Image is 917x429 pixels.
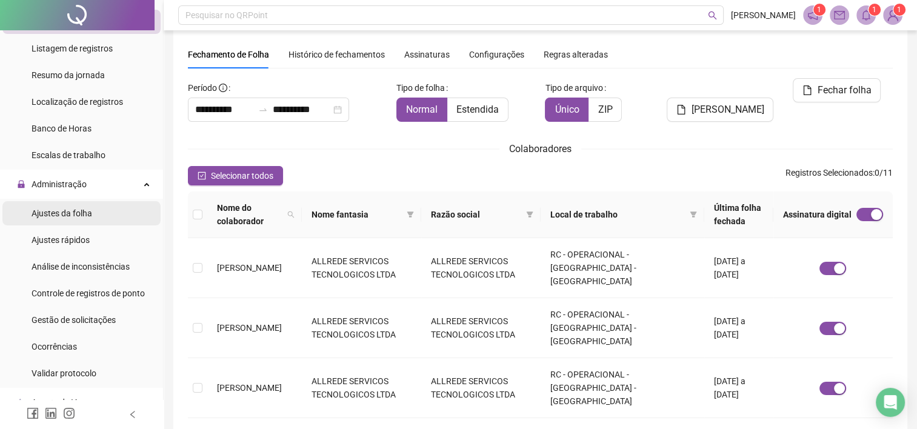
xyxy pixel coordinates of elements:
button: [PERSON_NAME] [667,98,773,122]
span: swap-right [258,105,268,115]
span: Escalas de trabalho [32,150,105,160]
div: Open Intercom Messenger [876,388,905,417]
span: Administração [32,179,87,189]
span: filter [687,205,699,224]
span: Único [555,104,579,115]
span: search [708,11,717,20]
span: filter [526,211,533,218]
span: Fechar folha [817,83,871,98]
span: Registros Selecionados [785,168,873,178]
span: Normal [406,104,438,115]
span: Agente de IA [32,397,79,407]
span: Razão social [431,208,521,221]
span: Banco de Horas [32,124,92,133]
sup: 1 [869,4,881,16]
span: Ajustes da folha [32,208,92,218]
span: file [676,105,686,115]
td: ALLREDE SERVICOS TECNOLOGICOS LTDA [302,238,421,298]
span: Nome do colaborador [217,201,282,228]
td: [DATE] a [DATE] [704,298,773,358]
span: Assinaturas [404,50,450,59]
span: Tipo de folha [396,81,445,95]
span: Estendida [456,104,499,115]
span: Ajustes rápidos [32,235,90,245]
span: [PERSON_NAME] [691,102,764,117]
span: Período [188,83,217,93]
span: to [258,105,268,115]
span: check-square [198,171,206,180]
span: Fechamento de Folha [188,50,269,59]
span: bell [861,10,872,21]
span: filter [404,205,416,224]
td: [DATE] a [DATE] [704,238,773,298]
span: Histórico de fechamentos [288,50,385,59]
span: filter [524,205,536,224]
span: Resumo da jornada [32,70,105,80]
td: RC - OPERACIONAL - [GEOGRAPHIC_DATA] - [GEOGRAPHIC_DATA] [541,238,704,298]
sup: 1 [813,4,825,16]
span: search [285,199,297,230]
span: Controle de registros de ponto [32,288,145,298]
span: [PERSON_NAME] [217,383,282,393]
span: Selecionar todos [211,169,273,182]
span: [PERSON_NAME] [731,8,796,22]
span: filter [407,211,414,218]
span: left [128,410,137,419]
td: ALLREDE SERVICOS TECNOLOGICOS LTDA [421,298,541,358]
span: search [287,211,295,218]
span: lock [17,180,25,188]
span: Assinatura digital [783,208,852,221]
span: 1 [872,5,876,14]
span: Validar protocolo [32,368,96,378]
td: RC - OPERACIONAL - [GEOGRAPHIC_DATA] - [GEOGRAPHIC_DATA] [541,298,704,358]
span: notification [807,10,818,21]
span: facebook [27,407,39,419]
button: Fechar folha [793,78,881,102]
td: [DATE] a [DATE] [704,358,773,418]
td: ALLREDE SERVICOS TECNOLOGICOS LTDA [302,298,421,358]
td: RC - OPERACIONAL - [GEOGRAPHIC_DATA] - [GEOGRAPHIC_DATA] [541,358,704,418]
th: Última folha fechada [704,191,773,238]
span: filter [690,211,697,218]
span: [PERSON_NAME] [217,323,282,333]
span: Tipo de arquivo [545,81,602,95]
span: Ocorrências [32,342,77,351]
img: 87554 [884,6,902,24]
span: Local de trabalho [550,208,685,221]
td: ALLREDE SERVICOS TECNOLOGICOS LTDA [302,358,421,418]
span: Localização de registros [32,97,123,107]
td: ALLREDE SERVICOS TECNOLOGICOS LTDA [421,358,541,418]
span: Gestão de solicitações [32,315,116,325]
span: : 0 / 11 [785,166,893,185]
span: instagram [63,407,75,419]
span: info-circle [219,84,227,92]
span: 1 [897,5,901,14]
span: ZIP [598,104,612,115]
span: Regras alteradas [544,50,608,59]
span: Colaboradores [509,143,572,155]
span: Listagem de registros [32,44,113,53]
span: file [802,85,812,95]
span: linkedin [45,407,57,419]
span: Configurações [469,50,524,59]
td: ALLREDE SERVICOS TECNOLOGICOS LTDA [421,238,541,298]
span: Nome fantasia [312,208,402,221]
button: Selecionar todos [188,166,283,185]
span: 1 [817,5,821,14]
span: Análise de inconsistências [32,262,130,271]
span: mail [834,10,845,21]
sup: Atualize o seu contato no menu Meus Dados [893,4,905,16]
span: [PERSON_NAME] [217,263,282,273]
